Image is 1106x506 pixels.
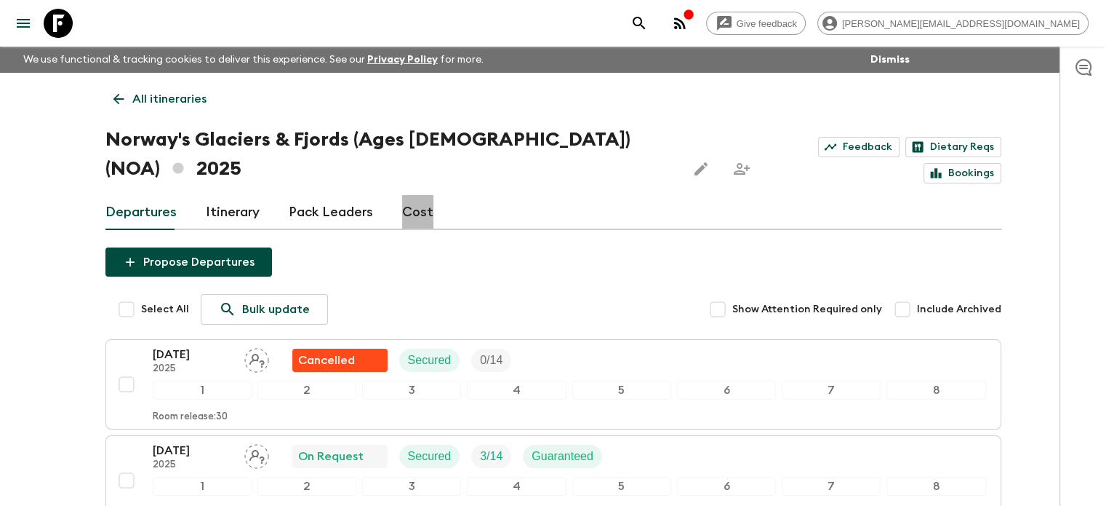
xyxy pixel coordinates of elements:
[399,349,460,372] div: Secured
[257,381,356,400] div: 2
[467,381,566,400] div: 4
[105,248,272,277] button: Propose Departures
[105,125,676,183] h1: Norway's Glaciers & Fjords (Ages [DEMOGRAPHIC_DATA]) (NOA) 2025
[686,154,716,183] button: Edit this itinerary
[132,90,207,108] p: All itineraries
[817,12,1089,35] div: [PERSON_NAME][EMAIL_ADDRESS][DOMAIN_NAME]
[367,55,438,65] a: Privacy Policy
[289,195,373,230] a: Pack Leaders
[572,381,671,400] div: 5
[9,9,38,38] button: menu
[257,477,356,496] div: 2
[201,294,328,325] a: Bulk update
[362,477,461,496] div: 3
[867,50,913,70] button: Dismiss
[242,301,310,318] p: Bulk update
[467,477,566,496] div: 4
[625,9,654,38] button: search adventures
[362,381,461,400] div: 3
[298,448,364,465] p: On Request
[298,352,355,369] p: Cancelled
[818,137,899,157] a: Feedback
[480,352,502,369] p: 0 / 14
[402,195,433,230] a: Cost
[727,154,756,183] span: Share this itinerary
[706,12,806,35] a: Give feedback
[471,349,511,372] div: Trip Fill
[244,448,269,460] span: Assign pack leader
[105,84,215,114] a: All itineraries
[532,448,593,465] p: Guaranteed
[886,381,985,400] div: 8
[480,448,502,465] p: 3 / 14
[834,18,1088,29] span: [PERSON_NAME][EMAIL_ADDRESS][DOMAIN_NAME]
[105,195,177,230] a: Departures
[471,445,511,468] div: Trip Fill
[17,47,489,73] p: We use functional & tracking cookies to deliver this experience. See our for more.
[408,448,452,465] p: Secured
[923,163,1001,183] a: Bookings
[105,339,1001,430] button: [DATE]2025Assign pack leaderFlash Pack cancellationSecuredTrip Fill12345678Room release:30
[153,442,233,459] p: [DATE]
[408,352,452,369] p: Secured
[572,477,671,496] div: 5
[782,381,881,400] div: 7
[153,363,233,375] p: 2025
[244,352,269,364] span: Assign pack leader
[677,477,776,496] div: 6
[153,477,252,496] div: 1
[153,411,228,423] p: Room release: 30
[141,302,189,317] span: Select All
[886,477,985,496] div: 8
[677,381,776,400] div: 6
[917,302,1001,317] span: Include Archived
[292,349,388,372] div: Flash Pack cancellation
[399,445,460,468] div: Secured
[206,195,260,230] a: Itinerary
[905,137,1001,157] a: Dietary Reqs
[153,346,233,363] p: [DATE]
[153,459,233,471] p: 2025
[153,381,252,400] div: 1
[782,477,881,496] div: 7
[729,18,805,29] span: Give feedback
[732,302,882,317] span: Show Attention Required only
